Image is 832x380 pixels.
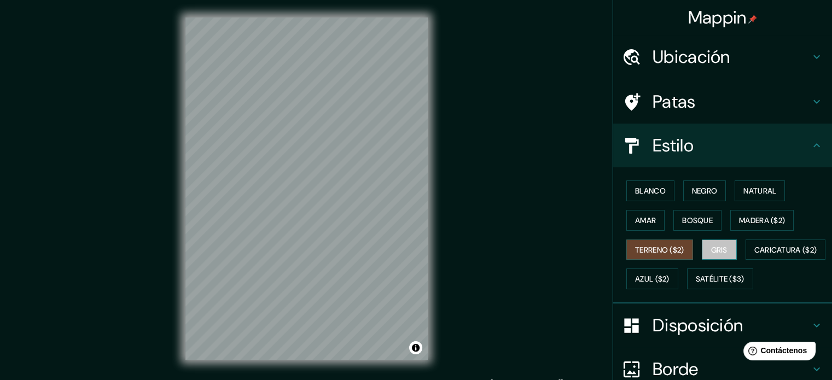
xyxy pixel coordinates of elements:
[613,124,832,167] div: Estilo
[626,239,693,260] button: Terreno ($2)
[613,80,832,124] div: Patas
[735,180,785,201] button: Natural
[635,245,684,255] font: Terreno ($2)
[626,180,674,201] button: Blanco
[626,210,665,231] button: Amar
[748,15,757,24] img: pin-icon.png
[682,215,713,225] font: Bosque
[687,268,753,289] button: Satélite ($3)
[653,314,743,337] font: Disposición
[692,186,718,196] font: Negro
[702,239,737,260] button: Gris
[730,210,794,231] button: Madera ($2)
[696,274,744,284] font: Satélite ($3)
[746,239,826,260] button: Caricatura ($2)
[409,341,422,354] button: Activar o desactivar atribución
[613,303,832,347] div: Disposición
[653,90,696,113] font: Patas
[185,17,428,360] canvas: Mapa
[739,215,785,225] font: Madera ($2)
[626,268,678,289] button: Azul ($2)
[653,45,730,68] font: Ubicación
[635,274,670,284] font: Azul ($2)
[673,210,722,231] button: Bosque
[613,35,832,79] div: Ubicación
[754,245,817,255] font: Caricatura ($2)
[688,6,747,29] font: Mappin
[711,245,728,255] font: Gris
[743,186,776,196] font: Natural
[653,134,694,157] font: Estilo
[735,337,820,368] iframe: Lanzador de widgets de ayuda
[635,186,666,196] font: Blanco
[635,215,656,225] font: Amar
[683,180,726,201] button: Negro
